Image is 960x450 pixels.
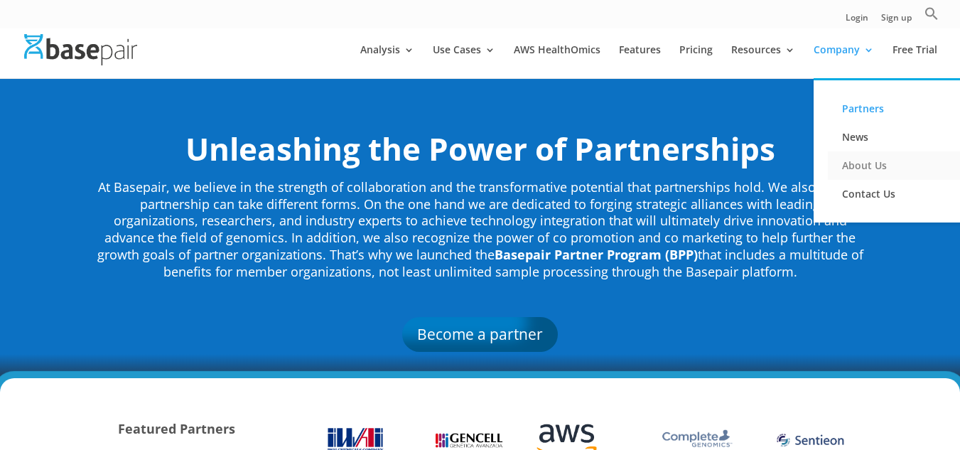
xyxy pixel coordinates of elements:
a: Features [619,45,661,78]
a: Analysis [360,45,414,78]
a: Become a partner [402,317,558,351]
strong: Unleashing the Power of Partnerships [185,127,775,170]
a: Free Trial [892,45,937,78]
img: sentieon [773,432,847,449]
span: At Basepair, we believe in the strength of collaboration and the transformative potential that pa... [97,178,863,280]
a: Search Icon Link [924,6,939,28]
a: Company [814,45,874,78]
svg: Search [924,6,939,21]
a: Resources [731,45,795,78]
a: AWS HealthOmics [514,45,600,78]
a: Pricing [679,45,713,78]
a: Use Cases [433,45,495,78]
strong: Featured Partners [118,420,235,437]
img: Basepair [24,34,137,65]
a: Login [846,14,868,28]
a: Sign up [881,14,912,28]
strong: Basepair Partner Program (BPP) [495,246,698,263]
